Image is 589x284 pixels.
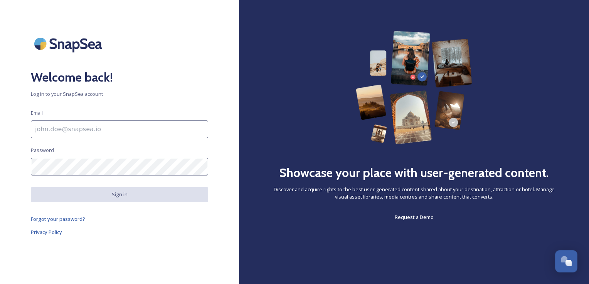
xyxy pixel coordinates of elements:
a: Request a Demo [395,212,434,222]
img: 63b42ca75bacad526042e722_Group%20154-p-800.png [356,31,472,144]
span: Privacy Policy [31,229,62,236]
h2: Showcase your place with user-generated content. [279,164,549,182]
button: Open Chat [555,250,577,272]
a: Privacy Policy [31,227,208,237]
img: SnapSea Logo [31,31,108,57]
button: Sign in [31,187,208,202]
span: Email [31,109,43,117]
input: john.doe@snapsea.io [31,120,208,138]
span: Log in to your SnapSea account [31,90,208,98]
span: Discover and acquire rights to the best user-generated content shared about your destination, att... [270,186,558,200]
h2: Welcome back! [31,68,208,87]
span: Password [31,147,54,154]
span: Forgot your password? [31,216,85,222]
span: Request a Demo [395,214,434,221]
a: Forgot your password? [31,214,208,224]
